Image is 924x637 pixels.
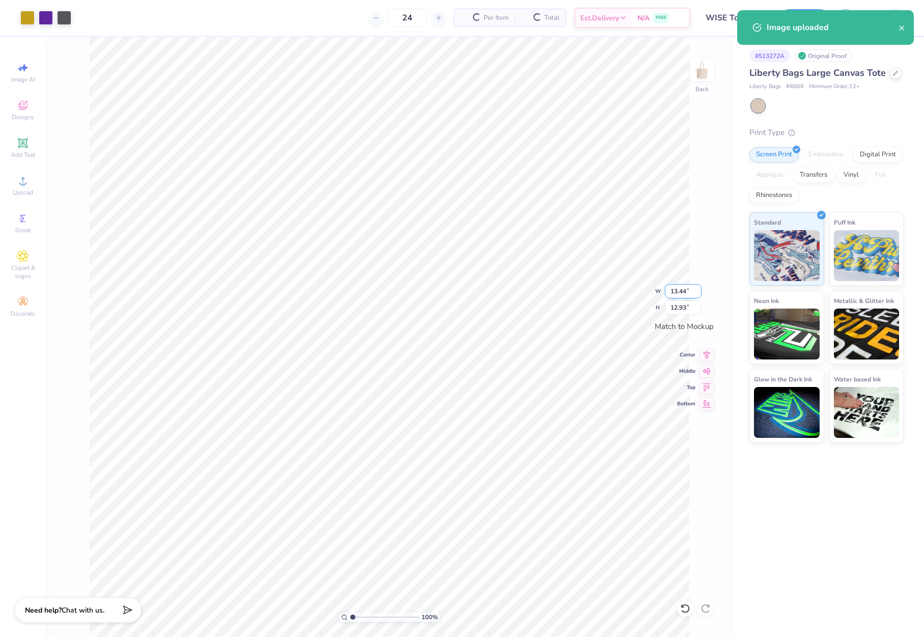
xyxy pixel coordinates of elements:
[754,374,812,384] span: Glow in the Dark Ink
[837,168,865,183] div: Vinyl
[834,295,894,306] span: Metallic & Glitter Ink
[25,605,62,615] strong: Need help?
[749,49,790,62] div: # 513272A
[677,368,695,375] span: Middle
[802,147,850,162] div: Embroidery
[692,59,712,79] img: Back
[387,9,427,27] input: – –
[749,188,799,203] div: Rhinestones
[834,374,881,384] span: Water based Ink
[834,387,900,438] img: Water based Ink
[677,400,695,407] span: Bottom
[749,127,904,139] div: Print Type
[754,309,820,359] img: Neon Ink
[11,75,35,84] span: Image AI
[869,168,892,183] div: Foil
[809,82,860,91] span: Minimum Order: 12 +
[677,351,695,358] span: Center
[12,113,34,121] span: Designs
[484,13,509,23] span: Per Item
[754,387,820,438] img: Glow in the Dark Ink
[656,14,666,21] span: FREE
[754,217,781,228] span: Standard
[637,13,650,23] span: N/A
[754,230,820,281] img: Standard
[749,82,781,91] span: Liberty Bags
[580,13,619,23] span: Est. Delivery
[698,8,773,28] input: Untitled Design
[695,85,709,94] div: Back
[749,67,886,79] span: Liberty Bags Large Canvas Tote
[795,49,852,62] div: Original Proof
[11,151,35,159] span: Add Text
[11,310,35,318] span: Decorate
[749,168,790,183] div: Applique
[834,217,855,228] span: Puff Ink
[793,168,834,183] div: Transfers
[422,613,438,622] span: 100 %
[834,309,900,359] img: Metallic & Glitter Ink
[899,21,906,34] button: close
[5,264,41,280] span: Clipart & logos
[544,13,559,23] span: Total
[13,188,33,197] span: Upload
[749,147,799,162] div: Screen Print
[767,21,899,34] div: Image uploaded
[677,384,695,391] span: Top
[853,147,903,162] div: Digital Print
[834,230,900,281] img: Puff Ink
[754,295,779,306] span: Neon Ink
[15,226,31,234] span: Greek
[62,605,104,615] span: Chat with us.
[786,82,804,91] span: # 8866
